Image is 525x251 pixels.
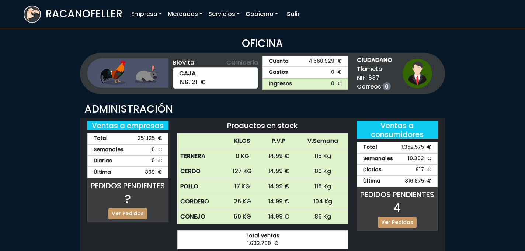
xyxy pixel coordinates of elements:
[125,190,131,207] span: ?
[357,121,438,139] h5: Ventas a consumidores
[298,179,348,194] td: 118 Kg
[298,209,348,224] td: 86 Kg
[87,155,168,167] div: 0 €
[357,65,392,73] span: Tlameto
[298,149,348,164] td: 115 Kg
[87,144,168,156] div: 0 €
[357,142,438,153] div: 1.352.575 €
[363,178,380,185] strong: Última
[225,194,260,209] td: 26 KG
[262,56,348,67] a: Cuenta4.660.929 €
[225,149,260,164] td: 0 KG
[269,80,292,88] strong: Ingresos
[260,179,297,194] td: 14.99 €
[363,155,393,163] strong: Semanales
[383,82,391,90] a: 0
[177,149,225,164] th: TERNERA
[184,232,342,240] strong: Total ventas
[205,7,243,21] a: Servicios
[298,134,348,149] th: V.Semana
[225,209,260,224] td: 50 KG
[269,69,288,76] strong: Gastos
[357,82,392,91] span: Correos:
[260,164,297,179] td: 14.99 €
[298,164,348,179] td: 80 Kg
[403,59,432,88] img: ciudadano1.png
[225,164,260,179] td: 127 KG
[87,121,168,130] h5: Ventas a empresas
[260,134,297,149] th: P.V.P
[87,167,168,178] div: 899 €
[363,166,382,174] strong: Diarias
[357,164,438,176] div: 817 €
[357,153,438,165] div: 10.303 €
[260,209,297,224] td: 14.99 €
[84,103,441,116] h3: ADMINISTRACIÓN
[357,73,392,82] span: NIF: 637
[177,209,225,224] th: CONEJO
[94,157,112,165] strong: Diarias
[128,7,165,21] a: Empresa
[284,7,303,21] a: Salir
[243,7,281,21] a: Gobierno
[24,37,501,50] h3: OFICINA
[165,7,205,21] a: Mercados
[177,121,348,130] h5: Productos en stock
[87,133,168,144] div: 251.125 €
[94,135,108,142] strong: Total
[393,199,401,216] span: 4
[177,230,348,249] div: 1.603.700 €
[173,67,258,89] div: 196.121 €
[260,194,297,209] td: 14.99 €
[260,149,297,164] td: 14.99 €
[298,194,348,209] td: 104 Kg
[94,146,124,154] strong: Semanales
[94,169,111,176] strong: Última
[46,8,122,20] h3: RACANOFELLER
[269,58,289,65] strong: Cuenta
[357,190,438,199] h5: PEDIDOS PENDIENTES
[177,179,225,194] th: POLLO
[262,78,348,90] a: Ingresos0 €
[225,134,260,149] th: KILOS
[226,58,258,67] span: Carnicería
[177,164,225,179] th: CERDO
[177,194,225,209] th: CORDERO
[378,217,417,228] a: Ver Pedidos
[363,144,377,151] strong: Total
[108,208,147,219] a: Ver Pedidos
[225,179,260,194] td: 17 KG
[262,67,348,78] a: Gastos0 €
[24,4,122,25] a: RACANOFELLER
[357,176,438,187] div: 816.875 €
[87,58,168,88] img: ganaderia.png
[87,181,168,190] h5: PEDIDOS PENDIENTES
[24,6,40,20] img: logoracarojo.png
[179,69,252,78] strong: CAJA
[173,58,258,67] div: BioVital
[357,56,392,65] strong: CIUDADANO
